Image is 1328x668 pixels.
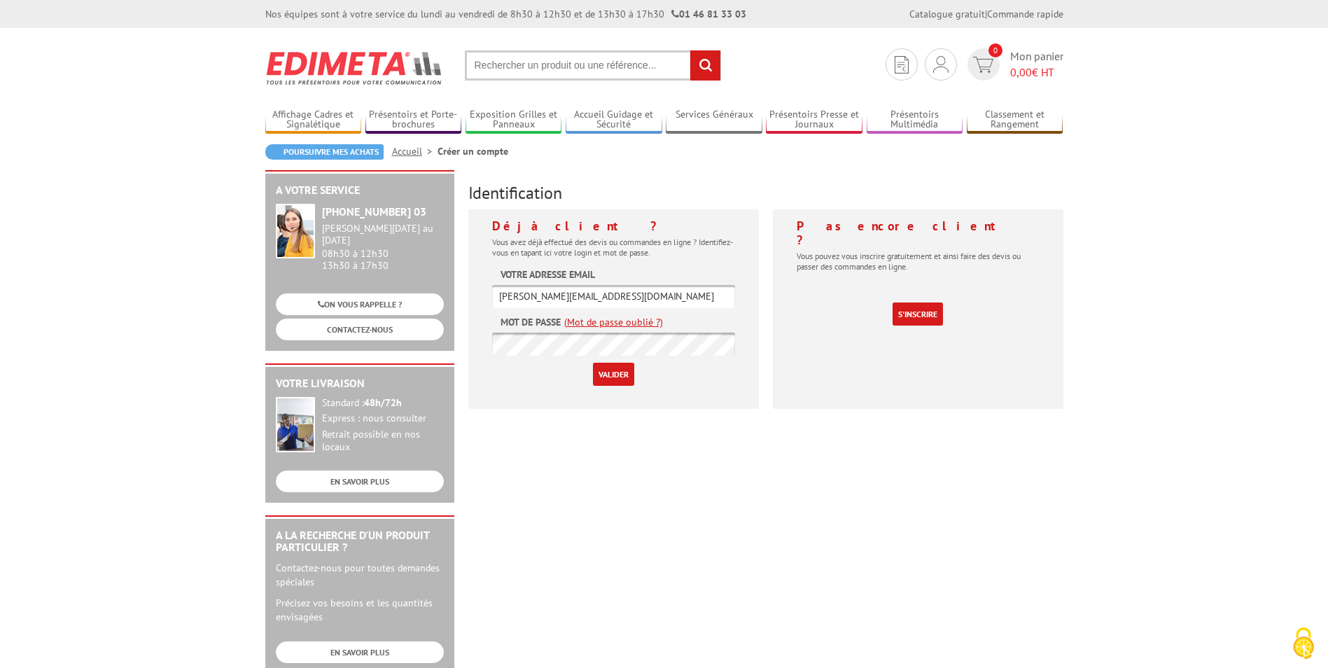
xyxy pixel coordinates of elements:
input: Valider [593,363,634,386]
a: Affichage Cadres et Signalétique [265,109,362,132]
p: Vous pouvez vous inscrire gratuitement et ainsi faire des devis ou passer des commandes en ligne. [797,251,1040,272]
a: Poursuivre mes achats [265,144,384,160]
button: Cookies (fenêtre modale) [1279,620,1328,668]
a: S'inscrire [893,302,943,326]
span: Mon panier [1010,48,1063,81]
img: widget-livraison.jpg [276,397,315,452]
a: Présentoirs Presse et Journaux [766,109,862,132]
img: devis rapide [973,57,993,73]
a: Accueil Guidage et Sécurité [566,109,662,132]
div: Retrait possible en nos locaux [322,429,444,454]
strong: 01 46 81 33 03 [671,8,746,20]
div: Nos équipes sont à votre service du lundi au vendredi de 8h30 à 12h30 et de 13h30 à 17h30 [265,7,746,21]
div: Express : nous consulter [322,412,444,425]
div: | [909,7,1063,21]
a: Présentoirs Multimédia [867,109,963,132]
img: devis rapide [895,56,909,74]
a: EN SAVOIR PLUS [276,471,444,492]
input: rechercher [690,50,720,81]
p: Précisez vos besoins et les quantités envisagées [276,596,444,624]
img: Cookies (fenêtre modale) [1286,626,1321,661]
a: Catalogue gratuit [909,8,985,20]
span: 0,00 [1010,65,1032,79]
img: devis rapide [933,56,949,73]
div: Standard : [322,397,444,410]
a: ON VOUS RAPPELLE ? [276,293,444,315]
img: widget-service.jpg [276,204,315,258]
h2: A votre service [276,184,444,197]
a: Exposition Grilles et Panneaux [466,109,562,132]
a: Classement et Rangement [967,109,1063,132]
a: Services Généraux [666,109,762,132]
li: Créer un compte [438,144,508,158]
div: 08h30 à 12h30 13h30 à 17h30 [322,223,444,271]
span: 0 [988,43,1002,57]
span: € HT [1010,64,1063,81]
img: Edimeta [265,42,444,94]
a: CONTACTEZ-NOUS [276,319,444,340]
a: Accueil [392,145,438,158]
a: Commande rapide [987,8,1063,20]
strong: [PHONE_NUMBER] 03 [322,204,426,218]
a: devis rapide 0 Mon panier 0,00€ HT [964,48,1063,81]
label: Mot de passe [501,315,561,329]
h3: Identification [468,184,1063,202]
h2: Votre livraison [276,377,444,390]
label: Votre adresse email [501,267,595,281]
a: Présentoirs et Porte-brochures [365,109,462,132]
a: (Mot de passe oublié ?) [564,315,663,329]
h2: A la recherche d'un produit particulier ? [276,529,444,554]
input: Rechercher un produit ou une référence... [465,50,721,81]
p: Vous avez déjà effectué des devis ou commandes en ligne ? Identifiez-vous en tapant ici votre log... [492,237,735,258]
strong: 48h/72h [364,396,402,409]
p: Contactez-nous pour toutes demandes spéciales [276,561,444,589]
h4: Déjà client ? [492,219,735,233]
div: [PERSON_NAME][DATE] au [DATE] [322,223,444,246]
a: EN SAVOIR PLUS [276,641,444,663]
h4: Pas encore client ? [797,219,1040,247]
